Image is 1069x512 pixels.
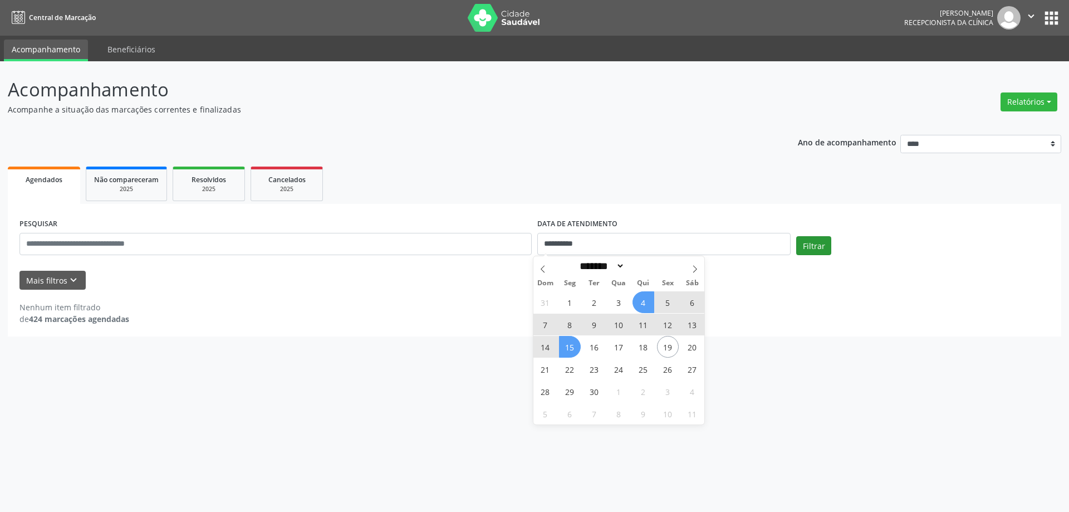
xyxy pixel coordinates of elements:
[681,358,703,380] span: Setembro 27, 2025
[583,381,605,402] span: Setembro 30, 2025
[657,336,679,358] span: Setembro 19, 2025
[181,185,237,193] div: 2025
[559,314,581,335] span: Setembro 8, 2025
[997,6,1021,30] img: img
[632,358,654,380] span: Setembro 25, 2025
[100,40,163,59] a: Beneficiários
[608,358,630,380] span: Setembro 24, 2025
[681,314,703,335] span: Setembro 13, 2025
[94,185,159,193] div: 2025
[534,291,556,313] span: Agosto 31, 2025
[94,175,159,184] span: Não compareceram
[8,104,745,115] p: Acompanhe a situação das marcações correntes e finalizadas
[1001,92,1057,111] button: Relatórios
[559,403,581,425] span: Outubro 6, 2025
[192,175,226,184] span: Resolvidos
[583,403,605,425] span: Outubro 7, 2025
[606,280,631,287] span: Qua
[534,358,556,380] span: Setembro 21, 2025
[632,336,654,358] span: Setembro 18, 2025
[29,314,129,324] strong: 424 marcações agendadas
[19,216,57,233] label: PESQUISAR
[657,403,679,425] span: Outubro 10, 2025
[534,336,556,358] span: Setembro 14, 2025
[67,274,80,286] i: keyboard_arrow_down
[533,280,558,287] span: Dom
[655,280,680,287] span: Sex
[904,8,993,18] div: [PERSON_NAME]
[557,280,582,287] span: Seg
[29,13,96,22] span: Central de Marcação
[680,280,704,287] span: Sáb
[534,381,556,402] span: Setembro 28, 2025
[8,76,745,104] p: Acompanhamento
[631,280,655,287] span: Qui
[259,185,315,193] div: 2025
[559,358,581,380] span: Setembro 22, 2025
[559,291,581,313] span: Setembro 1, 2025
[608,336,630,358] span: Setembro 17, 2025
[576,260,625,272] select: Month
[8,8,96,27] a: Central de Marcação
[681,336,703,358] span: Setembro 20, 2025
[583,291,605,313] span: Setembro 2, 2025
[681,403,703,425] span: Outubro 11, 2025
[681,291,703,313] span: Setembro 6, 2025
[657,314,679,335] span: Setembro 12, 2025
[625,260,661,272] input: Year
[632,314,654,335] span: Setembro 11, 2025
[608,403,630,425] span: Outubro 8, 2025
[268,175,306,184] span: Cancelados
[19,301,129,313] div: Nenhum item filtrado
[632,291,654,313] span: Setembro 4, 2025
[632,381,654,402] span: Outubro 2, 2025
[583,358,605,380] span: Setembro 23, 2025
[26,175,62,184] span: Agendados
[796,236,831,255] button: Filtrar
[559,381,581,402] span: Setembro 29, 2025
[681,381,703,402] span: Outubro 4, 2025
[1021,6,1042,30] button: 
[19,313,129,325] div: de
[608,291,630,313] span: Setembro 3, 2025
[19,271,86,290] button: Mais filtroskeyboard_arrow_down
[798,135,896,149] p: Ano de acompanhamento
[583,336,605,358] span: Setembro 16, 2025
[534,403,556,425] span: Outubro 5, 2025
[657,291,679,313] span: Setembro 5, 2025
[534,314,556,335] span: Setembro 7, 2025
[537,216,617,233] label: DATA DE ATENDIMENTO
[1042,8,1061,28] button: apps
[657,358,679,380] span: Setembro 26, 2025
[559,336,581,358] span: Setembro 15, 2025
[608,314,630,335] span: Setembro 10, 2025
[1025,10,1037,22] i: 
[4,40,88,61] a: Acompanhamento
[583,314,605,335] span: Setembro 9, 2025
[582,280,606,287] span: Ter
[632,403,654,425] span: Outubro 9, 2025
[904,18,993,27] span: Recepcionista da clínica
[608,381,630,402] span: Outubro 1, 2025
[657,381,679,402] span: Outubro 3, 2025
